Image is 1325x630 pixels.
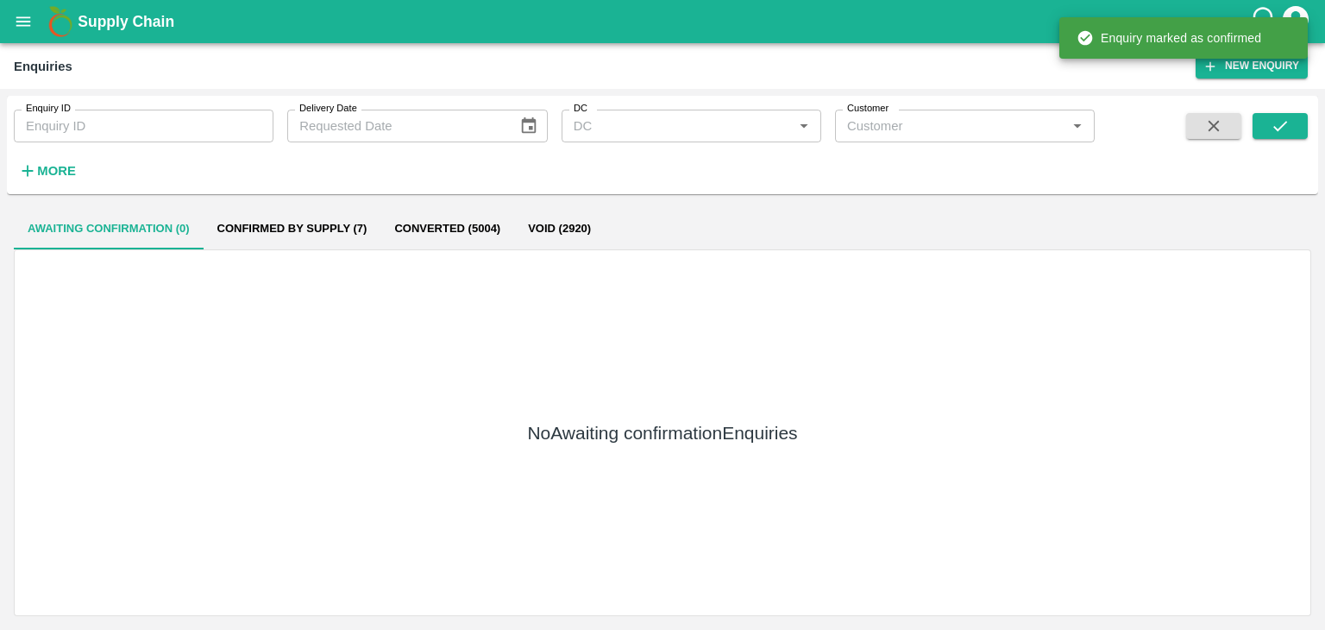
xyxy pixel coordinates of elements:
[514,208,605,249] button: Void (2920)
[847,102,889,116] label: Customer
[14,110,273,142] input: Enquiry ID
[380,208,514,249] button: Converted (5004)
[1250,6,1280,37] div: customer-support
[3,2,43,41] button: open drawer
[1196,54,1308,79] button: New Enquiry
[78,9,1250,34] a: Supply Chain
[793,115,815,137] button: Open
[37,164,76,178] strong: More
[26,102,71,116] label: Enquiry ID
[14,55,72,78] div: Enquiries
[567,115,788,137] input: DC
[14,156,80,186] button: More
[574,102,587,116] label: DC
[299,102,357,116] label: Delivery Date
[512,110,545,142] button: Choose date
[43,4,78,39] img: logo
[1280,3,1311,40] div: account of current user
[1066,115,1089,137] button: Open
[287,110,506,142] input: Requested Date
[78,13,174,30] b: Supply Chain
[840,115,1061,137] input: Customer
[527,421,797,445] h5: No Awaiting confirmation Enquiries
[1077,22,1261,54] div: Enquiry marked as confirmed
[204,208,381,249] button: Confirmed by supply (7)
[14,208,204,249] button: Awaiting confirmation (0)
